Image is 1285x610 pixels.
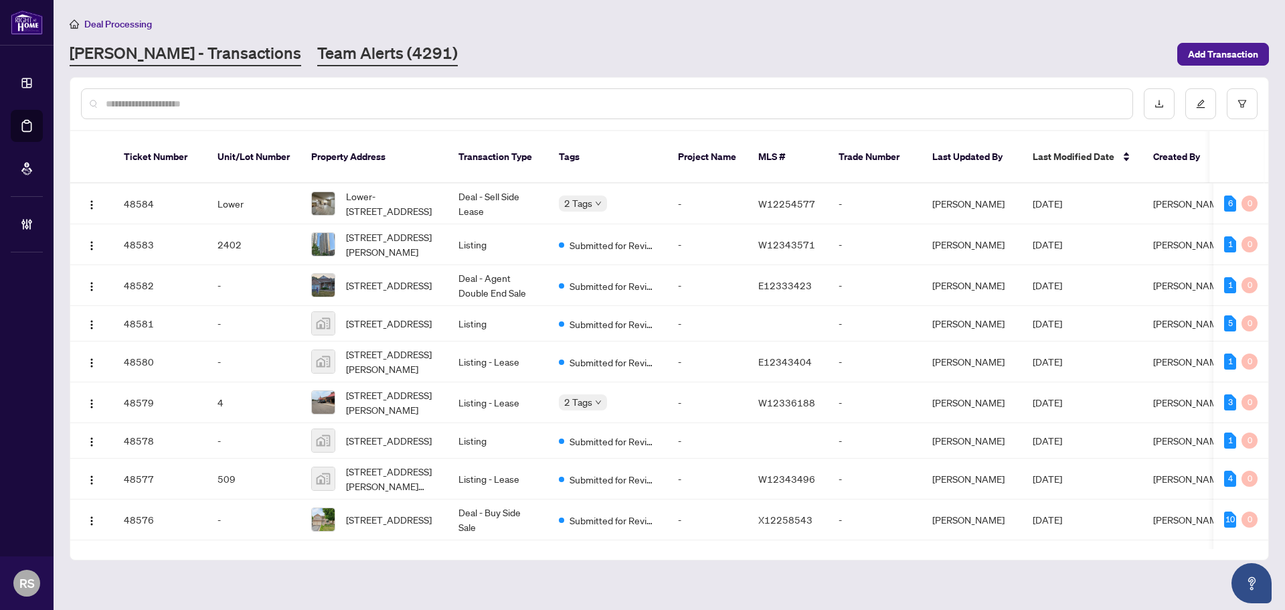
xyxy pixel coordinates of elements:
span: X12258543 [758,514,812,526]
img: thumbnail-img [312,312,335,335]
td: - [828,224,922,265]
span: [DATE] [1033,356,1062,368]
td: 48580 [113,341,207,382]
td: 509 [207,459,301,500]
td: - [828,459,922,500]
span: [PERSON_NAME] [1153,198,1225,210]
td: - [207,423,301,459]
span: W12254577 [758,198,815,210]
button: Logo [81,313,102,334]
div: 6 [1224,196,1236,212]
td: [PERSON_NAME] [922,306,1022,341]
td: Listing [448,224,548,265]
span: [STREET_ADDRESS][PERSON_NAME][PERSON_NAME] [346,464,437,493]
span: E12333423 [758,279,812,291]
span: Submitted for Review [570,355,657,370]
img: Logo [86,516,97,526]
span: Submitted for Review [570,238,657,252]
span: W12343496 [758,473,815,485]
td: - [667,341,748,382]
span: [STREET_ADDRESS][PERSON_NAME] [346,347,437,376]
td: 48584 [113,183,207,224]
td: - [828,382,922,423]
span: [DATE] [1033,238,1062,250]
div: 1 [1224,354,1236,370]
th: Trade Number [828,131,922,183]
div: 0 [1241,433,1258,449]
span: [PERSON_NAME] [1153,238,1225,250]
td: 48576 [113,500,207,540]
span: [PERSON_NAME] [1153,396,1225,408]
div: 0 [1241,394,1258,410]
td: [PERSON_NAME] [922,423,1022,459]
td: [PERSON_NAME] [922,500,1022,540]
span: [DATE] [1033,435,1062,447]
td: - [667,224,748,265]
button: Logo [81,351,102,372]
div: 1 [1224,236,1236,252]
div: 1 [1224,277,1236,293]
img: thumbnail-img [312,192,335,215]
td: 2402 [207,224,301,265]
span: W12343571 [758,238,815,250]
span: [STREET_ADDRESS] [346,316,432,331]
div: 0 [1241,196,1258,212]
img: Logo [86,358,97,368]
img: Logo [86,281,97,292]
td: [PERSON_NAME] [922,382,1022,423]
td: 48582 [113,265,207,306]
td: - [667,306,748,341]
button: download [1144,88,1175,119]
a: Team Alerts (4291) [317,42,458,66]
button: Logo [81,392,102,413]
span: Submitted for Review [570,317,657,331]
td: - [667,500,748,540]
td: - [828,183,922,224]
button: Logo [81,509,102,530]
span: [DATE] [1033,317,1062,329]
td: 48581 [113,306,207,341]
div: 0 [1241,512,1258,528]
td: - [828,423,922,459]
span: [DATE] [1033,396,1062,408]
td: Listing [448,306,548,341]
td: 4 [207,382,301,423]
button: Add Transaction [1177,43,1269,66]
button: Logo [81,468,102,489]
td: 48583 [113,224,207,265]
span: home [70,19,79,29]
div: 0 [1241,315,1258,331]
span: down [595,399,602,406]
img: Logo [86,240,97,251]
span: [PERSON_NAME] [1153,317,1225,329]
td: - [207,341,301,382]
td: - [207,500,301,540]
td: [PERSON_NAME] [922,459,1022,500]
img: thumbnail-img [312,350,335,373]
td: - [667,183,748,224]
img: thumbnail-img [312,467,335,490]
div: 0 [1241,354,1258,370]
span: W12336188 [758,396,815,408]
button: Logo [81,275,102,296]
td: - [828,306,922,341]
span: Submitted for Review [570,279,657,293]
span: Add Transaction [1188,44,1258,65]
span: edit [1196,99,1205,108]
th: MLS # [748,131,828,183]
span: [STREET_ADDRESS][PERSON_NAME] [346,230,437,259]
td: Deal - Sell Side Lease [448,183,548,224]
td: - [828,500,922,540]
td: Listing - Lease [448,382,548,423]
span: [PERSON_NAME] [1153,473,1225,485]
span: [STREET_ADDRESS] [346,433,432,448]
img: Logo [86,200,97,210]
td: Lower [207,183,301,224]
img: thumbnail-img [312,508,335,531]
span: [PERSON_NAME] [1153,356,1225,368]
img: logo [11,10,43,35]
button: Logo [81,430,102,451]
img: Logo [86,319,97,330]
td: Listing - Lease [448,459,548,500]
span: Lower-[STREET_ADDRESS] [346,189,437,218]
